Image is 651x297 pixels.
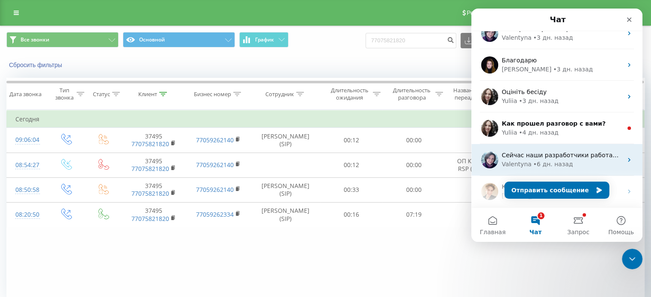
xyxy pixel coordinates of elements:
[131,215,169,223] a: 77075821820
[9,221,34,226] span: Главная
[7,111,645,128] td: Сегодня
[137,221,163,226] span: Помощь
[15,132,38,148] div: 09:06:04
[390,87,433,101] div: Длительность разговора
[196,136,234,144] a: 77059262140
[6,61,66,69] button: Сбросить фильтры
[131,165,169,173] a: 77075821820
[383,153,445,177] td: 00:00
[121,177,186,202] td: 37495
[255,37,274,43] span: График
[196,185,234,194] a: 77059262140
[383,128,445,153] td: 00:00
[54,87,74,101] div: Тип звонка
[383,202,445,227] td: 07:19
[15,206,38,223] div: 08:20:50
[123,32,235,47] button: Основной
[265,91,294,98] div: Сотрудник
[321,153,383,177] td: 00:12
[251,177,321,202] td: [PERSON_NAME] (SIP)
[86,199,128,233] button: Запрос
[131,140,169,148] a: 77075821820
[131,189,169,197] a: 77075821820
[121,128,186,153] td: 37495
[15,182,38,198] div: 08:50:58
[58,221,71,226] span: Чат
[30,183,80,192] div: [PERSON_NAME]
[21,36,49,43] span: Все звонки
[138,91,157,98] div: Клиент
[383,177,445,202] td: 00:00
[328,87,371,101] div: Длительность ожидания
[461,33,507,48] button: Экспорт
[93,91,110,98] div: Статус
[128,199,171,233] button: Помощь
[366,33,456,48] input: Поиск по номеру
[622,249,642,269] iframe: Intercom live chat
[251,128,321,153] td: [PERSON_NAME] (SIP)
[194,91,231,98] div: Бизнес номер
[96,221,118,226] span: Запрос
[196,161,234,169] a: 77059262140
[10,174,27,191] img: Profile image for Volodymyr
[30,151,60,160] div: Valentyna
[30,143,513,150] span: Сейчас наши разработчики работают над проблемой дублированием записей в СРМ. Напишу вам, когда по...
[457,157,498,173] span: ОП Казахстан RSP (только...
[321,128,383,153] td: 00:12
[30,175,125,182] span: Как прошел разговор с вами?
[453,87,498,101] div: Название схемы переадресации
[196,210,234,218] a: 77059262334
[121,202,186,227] td: 37495
[467,9,537,16] span: Реферальная программа
[471,9,642,242] iframe: Intercom live chat
[62,151,102,160] div: • 6 дн. назад
[121,153,186,177] td: 37495
[321,177,383,202] td: 00:33
[43,199,86,233] button: Чат
[239,32,288,47] button: График
[6,32,119,47] button: Все звонки
[9,91,42,98] div: Дата звонка
[15,157,38,173] div: 08:54:27
[33,173,138,190] button: Отправить сообщение
[321,202,383,227] td: 00:16
[251,202,321,227] td: [PERSON_NAME] (SIP)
